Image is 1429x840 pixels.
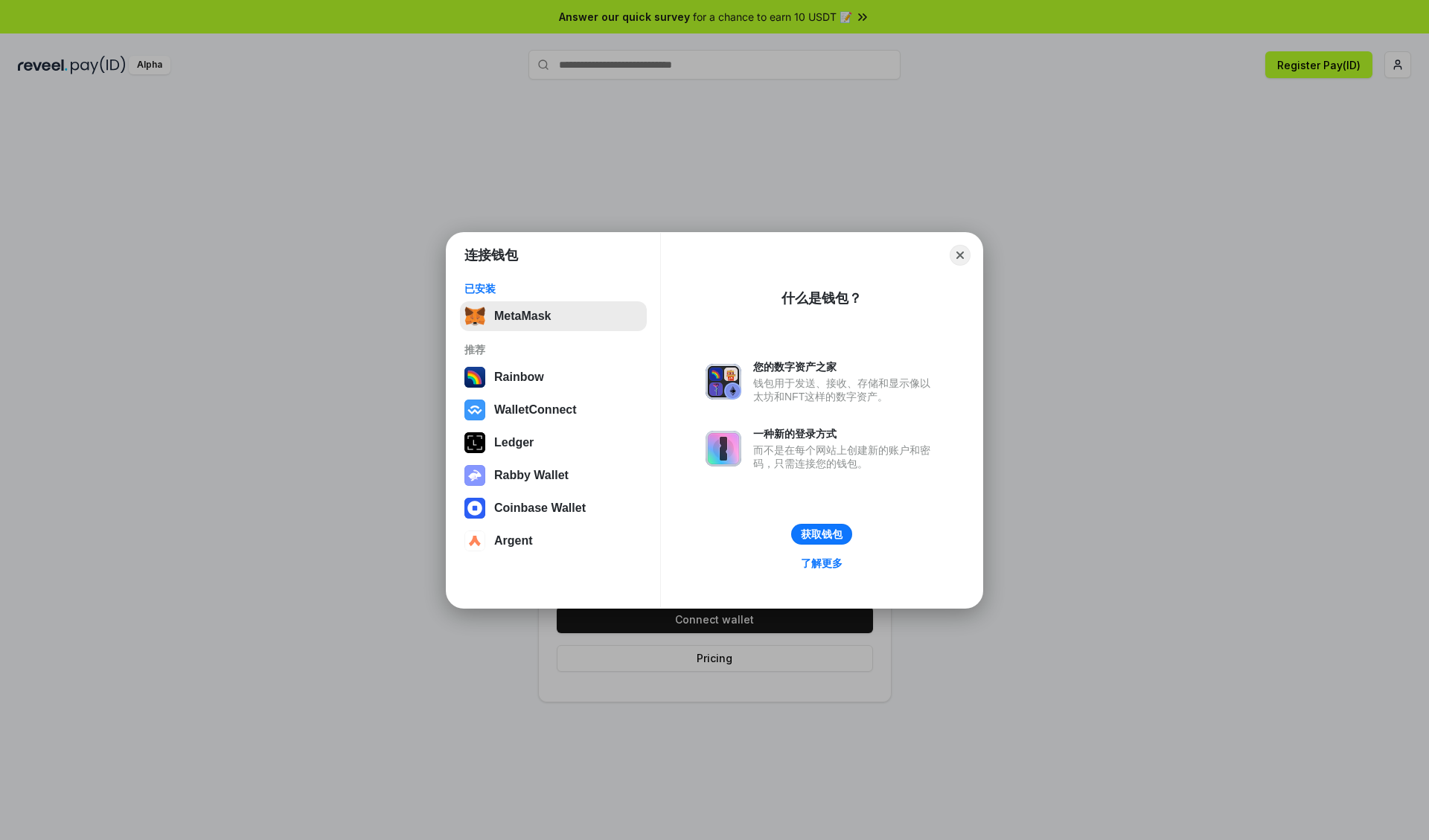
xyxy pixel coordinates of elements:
[494,310,551,323] div: MetaMask
[494,469,569,482] div: Rabby Wallet
[460,493,647,523] button: Coinbase Wallet
[464,367,485,388] img: svg+xml,%3Csvg%20width%3D%22120%22%20height%3D%22120%22%20viewBox%3D%220%200%20120%20120%22%20fil...
[464,498,485,519] img: svg+xml,%3Csvg%20width%3D%2228%22%20height%3D%2228%22%20viewBox%3D%220%200%2028%2028%22%20fill%3D...
[464,306,485,327] img: svg+xml,%3Csvg%20fill%3D%22none%22%20height%3D%2233%22%20viewBox%3D%220%200%2035%2033%22%20width%...
[950,245,971,266] button: Close
[494,371,544,384] div: Rainbow
[494,403,577,417] div: WalletConnect
[706,431,741,467] img: svg+xml,%3Csvg%20xmlns%3D%22http%3A%2F%2Fwww.w3.org%2F2000%2Fsvg%22%20fill%3D%22none%22%20viewBox...
[464,465,485,486] img: svg+xml,%3Csvg%20xmlns%3D%22http%3A%2F%2Fwww.w3.org%2F2000%2Fsvg%22%20fill%3D%22none%22%20viewBox...
[801,557,843,570] div: 了解更多
[791,524,852,545] button: 获取钱包
[781,289,862,307] div: 什么是钱包？
[464,246,518,264] h1: 连接钱包
[464,530,485,551] img: svg+xml,%3Csvg%20width%3D%2228%22%20height%3D%2228%22%20viewBox%3D%220%200%2028%2028%22%20fill%3D...
[494,501,586,515] div: Coinbase Wallet
[464,343,642,356] div: 推荐
[494,534,533,548] div: Argent
[753,443,938,470] div: 而不是在每个网站上创建新的账户和密码，只需连接您的钱包。
[801,528,843,541] div: 获取钱包
[460,362,647,392] button: Rainbow
[460,428,647,458] button: Ledger
[792,554,851,573] a: 了解更多
[753,427,938,440] div: 一种新的登录方式
[464,282,642,295] div: 已安装
[753,360,938,373] div: 您的数字资产之家
[706,364,741,400] img: svg+xml,%3Csvg%20xmlns%3D%22http%3A%2F%2Fwww.w3.org%2F2000%2Fsvg%22%20fill%3D%22none%22%20viewBox...
[464,432,485,453] img: svg+xml,%3Csvg%20xmlns%3D%22http%3A%2F%2Fwww.w3.org%2F2000%2Fsvg%22%20width%3D%2228%22%20height%3...
[460,301,647,331] button: MetaMask
[460,395,647,425] button: WalletConnect
[494,436,534,449] div: Ledger
[460,526,647,556] button: Argent
[753,376,938,403] div: 钱包用于发送、接收、存储和显示像以太坊和NFT这样的数字资产。
[464,400,485,420] img: svg+xml,%3Csvg%20width%3D%2228%22%20height%3D%2228%22%20viewBox%3D%220%200%2028%2028%22%20fill%3D...
[460,461,647,490] button: Rabby Wallet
